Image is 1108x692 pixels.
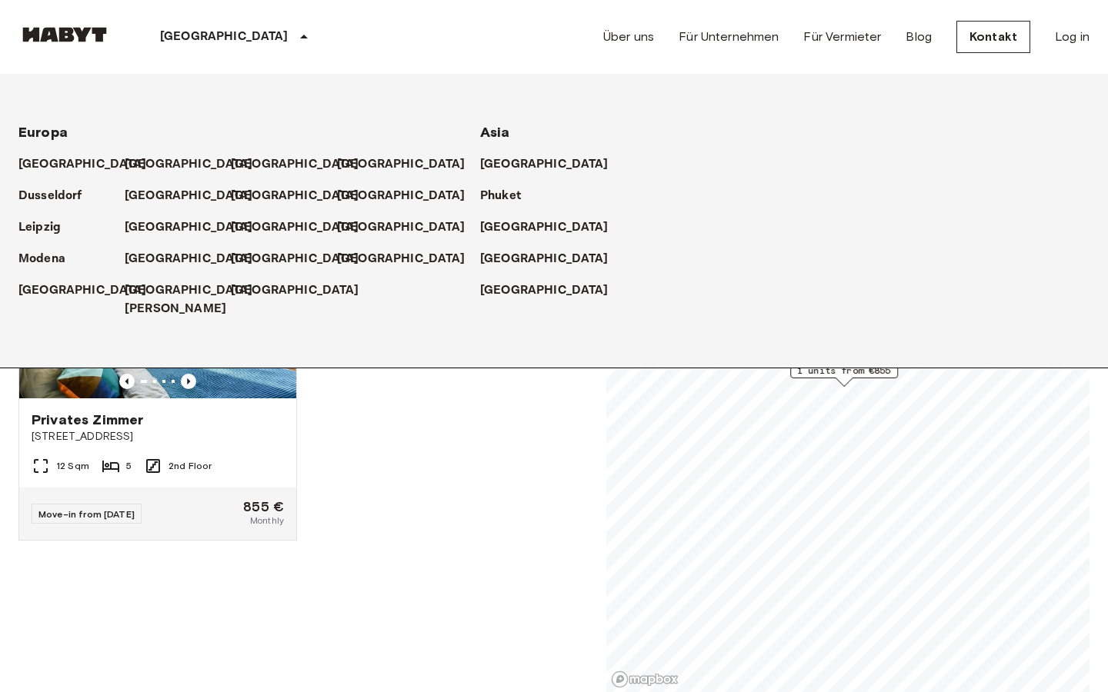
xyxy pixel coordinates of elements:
a: Für Unternehmen [679,28,779,46]
span: Europa [18,124,68,141]
a: Kontakt [956,21,1030,53]
p: [GEOGRAPHIC_DATA] [337,155,466,174]
p: Leipzig [18,218,61,237]
a: Mapbox logo [611,670,679,688]
a: [GEOGRAPHIC_DATA] [231,281,375,300]
p: Modena [18,250,65,268]
a: [GEOGRAPHIC_DATA] [337,250,481,268]
p: [GEOGRAPHIC_DATA] [337,250,466,268]
a: [GEOGRAPHIC_DATA] [231,155,375,174]
button: Previous image [181,374,196,389]
p: [GEOGRAPHIC_DATA] [18,281,147,300]
a: Modena [18,250,81,268]
a: [GEOGRAPHIC_DATA] [480,155,624,174]
p: [GEOGRAPHIC_DATA] [125,187,253,205]
p: [GEOGRAPHIC_DATA] [18,155,147,174]
a: [GEOGRAPHIC_DATA] [18,155,162,174]
p: [GEOGRAPHIC_DATA] [231,250,359,268]
img: Habyt [18,27,111,42]
p: [GEOGRAPHIC_DATA] [231,281,359,300]
p: [GEOGRAPHIC_DATA] [337,218,466,237]
a: [GEOGRAPHIC_DATA] [18,281,162,300]
a: [GEOGRAPHIC_DATA] [125,250,269,268]
p: Phuket [480,187,521,205]
p: [GEOGRAPHIC_DATA] [231,218,359,237]
span: [STREET_ADDRESS] [32,429,284,444]
a: [GEOGRAPHIC_DATA] [231,218,375,237]
p: [GEOGRAPHIC_DATA] [337,187,466,205]
a: [GEOGRAPHIC_DATA] [125,218,269,237]
p: [GEOGRAPHIC_DATA] [231,155,359,174]
a: [GEOGRAPHIC_DATA] [480,250,624,268]
a: Blog [906,28,932,46]
a: Über uns [603,28,654,46]
p: [GEOGRAPHIC_DATA] [480,218,609,237]
p: [GEOGRAPHIC_DATA] [480,281,609,300]
span: Asia [480,124,510,141]
span: 2nd Floor [169,459,212,473]
span: Move-in from [DATE] [38,508,135,520]
a: [GEOGRAPHIC_DATA][PERSON_NAME] [125,281,269,318]
span: 5 [126,459,132,473]
a: [GEOGRAPHIC_DATA] [480,218,624,237]
span: Monthly [250,514,284,527]
span: 12 Sqm [56,459,89,473]
a: [GEOGRAPHIC_DATA] [231,187,375,205]
p: [GEOGRAPHIC_DATA] [160,28,289,46]
p: [GEOGRAPHIC_DATA] [125,155,253,174]
a: Für Vermieter [803,28,881,46]
a: [GEOGRAPHIC_DATA] [337,187,481,205]
a: Log in [1055,28,1090,46]
a: Phuket [480,187,536,205]
a: [GEOGRAPHIC_DATA] [125,155,269,174]
a: [GEOGRAPHIC_DATA] [231,250,375,268]
p: [GEOGRAPHIC_DATA][PERSON_NAME] [125,281,253,318]
span: 855 € [243,500,284,514]
a: [GEOGRAPHIC_DATA] [480,281,624,300]
span: Privates Zimmer [32,411,143,429]
a: [GEOGRAPHIC_DATA] [337,155,481,174]
a: [GEOGRAPHIC_DATA] [337,218,481,237]
p: [GEOGRAPHIC_DATA] [125,218,253,237]
p: [GEOGRAPHIC_DATA] [480,155,609,174]
a: [GEOGRAPHIC_DATA] [125,187,269,205]
button: Previous image [119,374,135,389]
p: [GEOGRAPHIC_DATA] [480,250,609,268]
a: Dusseldorf [18,187,98,205]
div: Map marker [790,363,898,387]
a: Leipzig [18,218,76,237]
p: [GEOGRAPHIC_DATA] [125,250,253,268]
p: Dusseldorf [18,187,82,205]
p: [GEOGRAPHIC_DATA] [231,187,359,205]
span: 1 units from €855 [797,364,891,378]
a: Marketing picture of unit DE-07-006-001-05HFPrevious imagePrevious imagePrivates Zimmer[STREET_AD... [18,213,297,541]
